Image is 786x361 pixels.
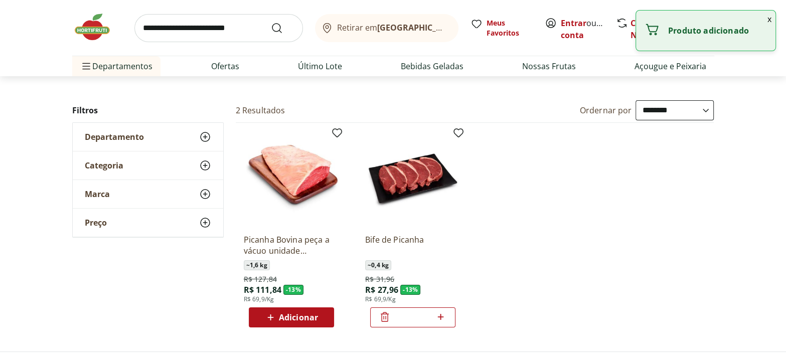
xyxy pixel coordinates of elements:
button: Fechar notificação [763,11,775,28]
a: Entrar [561,18,586,29]
span: R$ 27,96 [365,284,398,295]
span: ~ 0,4 kg [365,260,391,270]
span: Marca [85,189,110,199]
span: Retirar em [337,23,448,32]
button: Submit Search [271,22,295,34]
span: R$ 69,9/Kg [365,295,396,303]
a: Último Lote [298,60,342,72]
span: - 13 % [283,285,303,295]
span: R$ 31,96 [365,274,394,284]
a: Meus Favoritos [470,18,533,38]
button: Preço [73,209,223,237]
input: search [134,14,303,42]
span: R$ 69,9/Kg [244,295,274,303]
p: Produto adicionado [668,26,767,36]
h2: Filtros [72,100,224,120]
span: Preço [85,218,107,228]
button: Departamento [73,123,223,151]
img: Picanha Bovina peça a vácuo unidade aproximadamente 1,6kg [244,131,339,226]
button: Adicionar [249,307,334,327]
button: Categoria [73,151,223,179]
button: Menu [80,54,92,78]
span: ~ 1,6 kg [244,260,270,270]
a: Nossas Frutas [522,60,576,72]
img: Hortifruti [72,12,122,42]
span: Adicionar [279,313,318,321]
h2: 2 Resultados [236,105,285,116]
span: Categoria [85,160,123,170]
a: Açougue e Peixaria [635,60,706,72]
a: Comprar Novamente [631,18,678,41]
img: Bife de Picanha [365,131,460,226]
span: Meus Favoritos [487,18,533,38]
a: Picanha Bovina peça a vácuo unidade aproximadamente 1,6kg [244,234,339,256]
a: Bebidas Geladas [401,60,463,72]
span: ou [561,17,605,41]
span: Departamentos [80,54,152,78]
a: Bife de Picanha [365,234,460,256]
span: R$ 111,84 [244,284,281,295]
a: Ofertas [211,60,239,72]
a: Criar conta [561,18,616,41]
b: [GEOGRAPHIC_DATA]/[GEOGRAPHIC_DATA] [377,22,546,33]
button: Retirar em[GEOGRAPHIC_DATA]/[GEOGRAPHIC_DATA] [315,14,458,42]
span: Departamento [85,132,144,142]
button: Marca [73,180,223,208]
label: Ordernar por [580,105,632,116]
span: R$ 127,84 [244,274,277,284]
span: - 13 % [400,285,420,295]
